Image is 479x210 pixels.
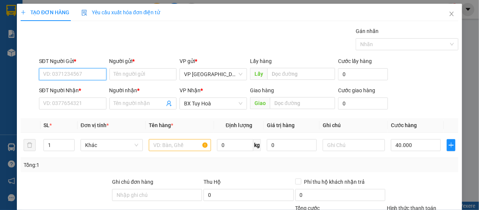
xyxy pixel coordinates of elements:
input: Cước giao hàng [338,97,388,109]
input: Ghi chú đơn hàng [112,189,202,201]
label: Gán nhãn [356,28,379,34]
span: Lấy hàng [250,58,272,64]
div: VP gửi [180,57,247,65]
span: user-add [166,100,172,106]
div: Người gửi [109,57,177,65]
span: Giá trị hàng [267,122,295,128]
label: Cước lấy hàng [338,58,372,64]
span: SL [43,122,49,128]
span: Lấy [250,68,267,80]
input: 0 [267,139,317,151]
span: Khác [85,139,138,151]
span: Tên hàng [149,122,173,128]
span: VP Nha Trang xe Limousine [184,69,242,80]
span: VP Nhận [180,87,201,93]
span: Giao [250,97,270,109]
span: Giao hàng [250,87,274,93]
span: environment [52,50,57,55]
li: VP VP [GEOGRAPHIC_DATA] xe Limousine [4,40,52,65]
span: TẠO ĐƠN HÀNG [21,9,69,15]
button: Close [441,4,462,25]
span: Cước hàng [391,122,417,128]
button: delete [24,139,36,151]
span: Phí thu hộ khách nhận trả [301,178,368,186]
span: Đơn vị tính [81,122,109,128]
input: Dọc đường [267,68,335,80]
div: SĐT Người Nhận [39,86,106,94]
div: Tổng: 1 [24,161,186,169]
input: Ghi Chú [323,139,385,151]
img: icon [81,10,87,16]
span: plus [21,10,26,15]
span: plus [447,142,455,148]
input: Dọc đường [270,97,335,109]
span: Yêu cầu xuất hóa đơn điện tử [81,9,160,15]
label: Ghi chú đơn hàng [112,179,153,185]
span: BX Tuy Hoà [184,98,242,109]
span: kg [253,139,261,151]
button: plus [447,139,455,151]
span: Thu Hộ [204,179,221,185]
th: Ghi chú [320,118,388,133]
li: Cúc Tùng Limousine [4,4,109,32]
input: VD: Bàn, Ghế [149,139,211,151]
span: Định lượng [226,122,252,128]
div: Người nhận [109,86,177,94]
label: Cước giao hàng [338,87,375,93]
div: SĐT Người Gửi [39,57,106,65]
li: VP BX Tuy Hoà [52,40,100,49]
input: Cước lấy hàng [338,68,388,80]
span: close [449,11,455,17]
